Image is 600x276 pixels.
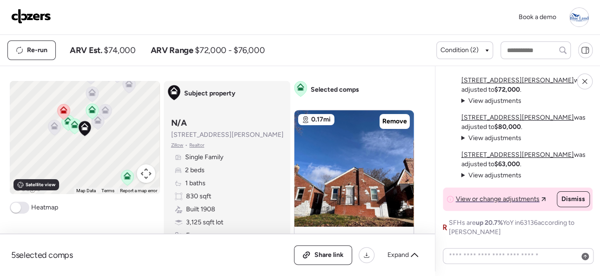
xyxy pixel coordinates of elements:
[11,9,51,24] img: Logo
[185,166,205,175] span: 2 beds
[314,250,344,260] span: Share link
[184,89,235,98] span: Subject property
[151,45,193,56] span: ARV Range
[382,117,407,126] span: Remove
[456,195,540,204] span: View or change adjustments
[461,96,521,106] summary: View adjustments
[189,141,204,149] span: Realtor
[494,86,520,94] strong: $72,000
[171,117,187,128] h3: N/A
[120,188,157,193] a: Report a map error
[101,188,114,193] a: Terms (opens in new tab)
[12,182,43,194] img: Google
[468,171,521,179] span: View adjustments
[440,46,479,55] span: Condition (2)
[311,115,331,124] span: 0.17mi
[461,76,593,94] p: was adjusted to .
[171,141,184,149] span: Zillow
[387,250,409,260] span: Expand
[456,195,546,204] a: View or change adjustments
[104,45,135,56] span: $74,000
[561,195,585,204] span: Dismiss
[461,150,593,169] p: was adjusted to .
[185,141,187,149] span: •
[185,153,223,162] span: Single Family
[186,231,205,240] span: Frame
[449,218,593,237] span: SFHs are YoY in 63136 according to [PERSON_NAME]
[186,205,215,214] span: Built 1908
[26,181,55,188] span: Satellite view
[186,192,211,201] span: 830 sqft
[461,134,521,143] summary: View adjustments
[494,123,521,131] strong: $80,000
[519,13,556,21] span: Book a demo
[476,219,503,227] span: up 20.7%
[195,45,265,56] span: $72,000 - $76,000
[468,134,521,142] span: View adjustments
[27,46,47,55] span: Re-run
[461,171,521,180] summary: View adjustments
[31,203,58,212] span: Heatmap
[76,188,96,194] button: Map Data
[461,114,574,121] a: [STREET_ADDRESS][PERSON_NAME]
[461,76,574,84] a: [STREET_ADDRESS][PERSON_NAME]
[11,249,73,261] span: 5 selected comps
[186,218,223,227] span: 3,125 sqft lot
[137,164,155,183] button: Map camera controls
[171,130,284,140] span: [STREET_ADDRESS][PERSON_NAME]
[311,85,359,94] span: Selected comps
[461,151,574,159] a: [STREET_ADDRESS][PERSON_NAME]
[185,179,206,188] span: 1 baths
[494,160,520,168] strong: $63,000
[12,182,43,194] a: Open this area in Google Maps (opens a new window)
[468,97,521,105] span: View adjustments
[461,113,593,132] p: was adjusted to .
[70,45,102,56] span: ARV Est.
